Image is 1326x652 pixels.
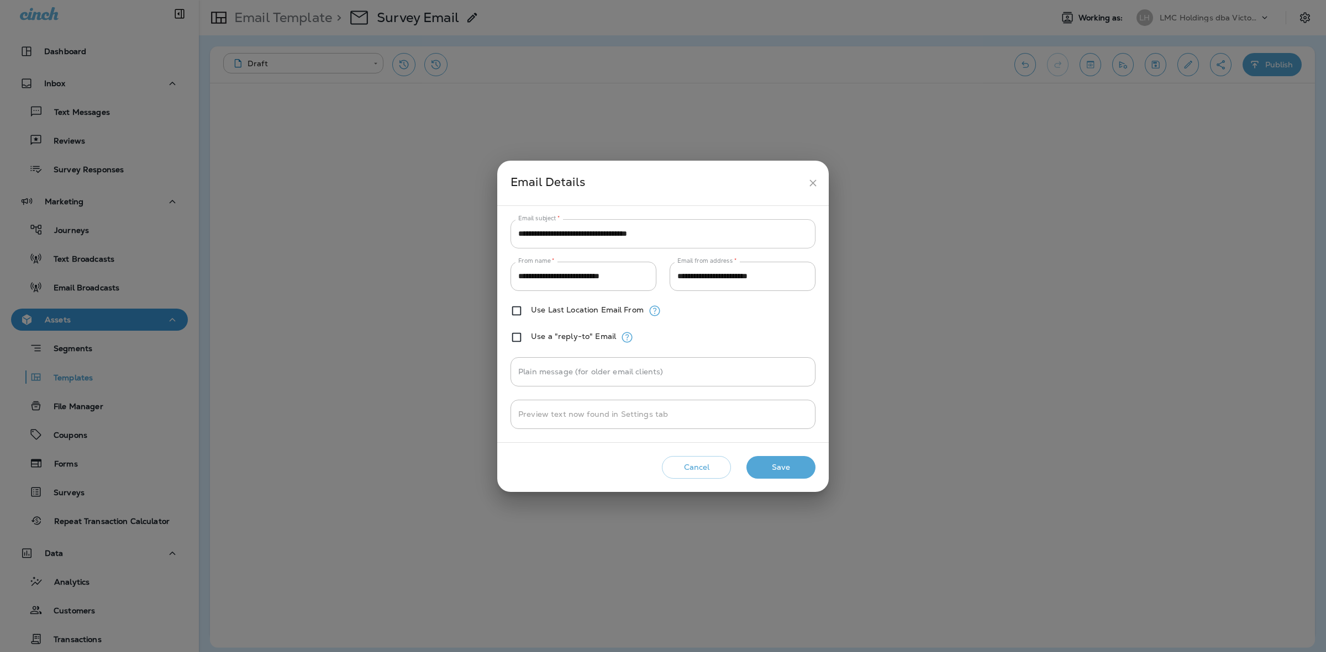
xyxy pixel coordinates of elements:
label: Email from address [677,257,736,265]
button: Cancel [662,456,731,479]
label: Use a "reply-to" Email [531,332,616,341]
button: Save [746,456,815,479]
button: close [803,173,823,193]
label: Email subject [518,214,560,222]
div: Email Details [511,173,803,193]
label: From name [518,257,555,265]
label: Use Last Location Email From [531,305,644,314]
